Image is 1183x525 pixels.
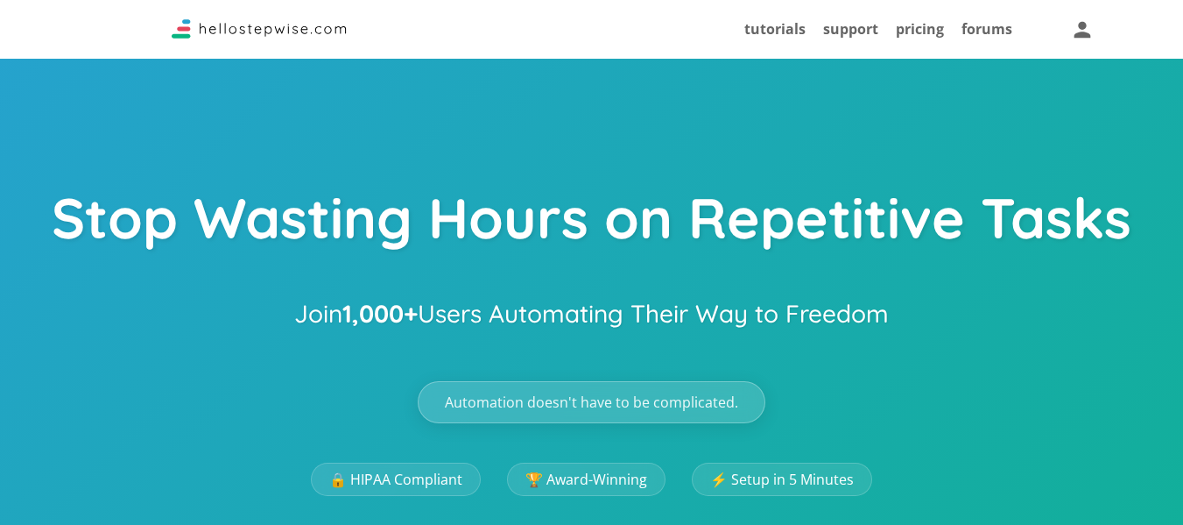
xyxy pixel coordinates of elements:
a: forums [961,19,1012,39]
span: Automation doesn't have to be complicated. [445,395,738,409]
h1: Stop Wasting Hours on Repetitive Tasks [52,187,1131,261]
a: ⚡ Setup in 5 Minutes [692,463,872,496]
a: support [823,19,878,39]
a: 🔒 HIPAA Compliant [311,463,481,496]
img: Logo [172,19,347,39]
a: Stepwise [172,24,347,43]
a: pricing [896,19,944,39]
h2: Join Users Automating Their Way to Freedom [294,290,889,337]
strong: 1,000+ [342,298,418,329]
a: tutorials [744,19,806,39]
a: 🏆 Award-Winning [507,463,665,496]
